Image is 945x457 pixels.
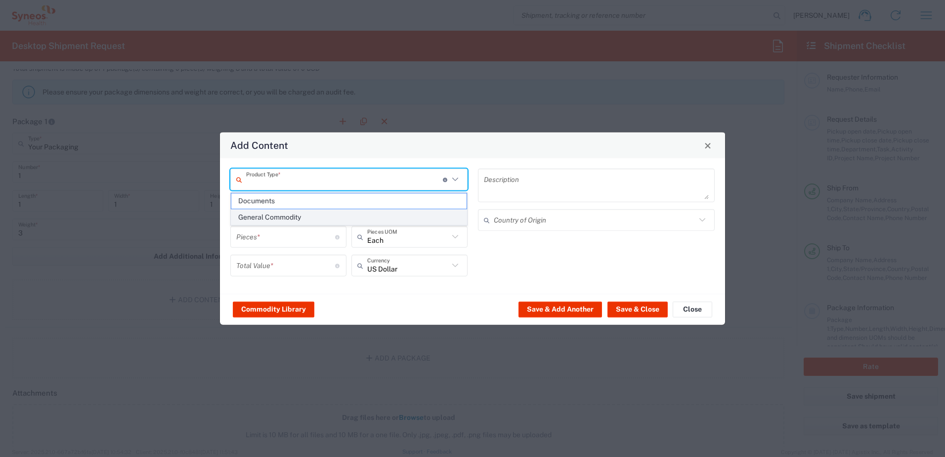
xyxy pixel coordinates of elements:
button: Close [673,301,712,317]
button: Commodity Library [233,301,314,317]
span: Documents [231,193,467,209]
button: Save & Close [607,301,668,317]
button: Save & Add Another [518,301,602,317]
h4: Add Content [230,138,288,152]
span: General Commodity [231,210,467,225]
button: Close [701,138,715,152]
